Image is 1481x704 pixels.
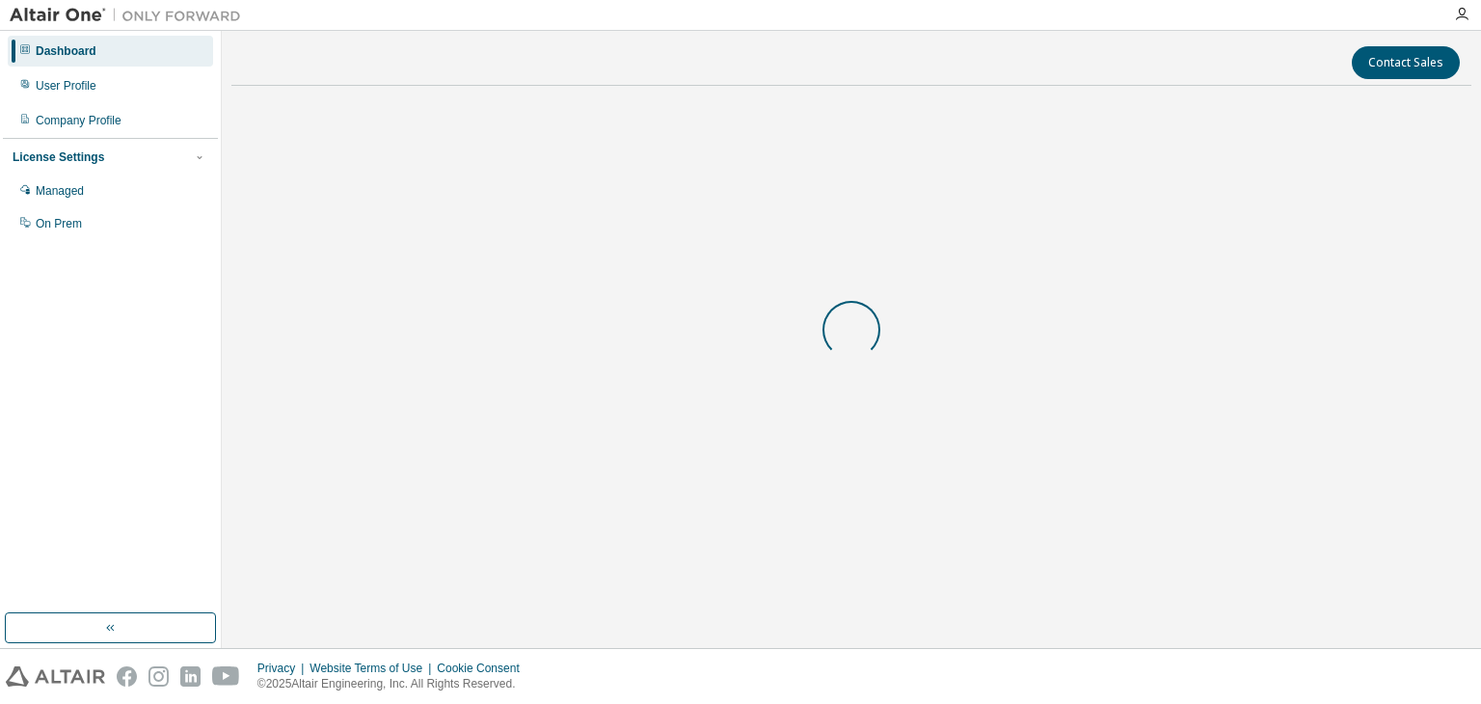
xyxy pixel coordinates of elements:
[180,666,201,687] img: linkedin.svg
[148,666,169,687] img: instagram.svg
[437,661,530,676] div: Cookie Consent
[13,149,104,165] div: License Settings
[36,43,96,59] div: Dashboard
[310,661,437,676] div: Website Terms of Use
[10,6,251,25] img: Altair One
[36,216,82,231] div: On Prem
[257,661,310,676] div: Privacy
[36,113,121,128] div: Company Profile
[36,183,84,199] div: Managed
[6,666,105,687] img: altair_logo.svg
[1352,46,1460,79] button: Contact Sales
[117,666,137,687] img: facebook.svg
[212,666,240,687] img: youtube.svg
[36,78,96,94] div: User Profile
[257,676,531,692] p: © 2025 Altair Engineering, Inc. All Rights Reserved.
